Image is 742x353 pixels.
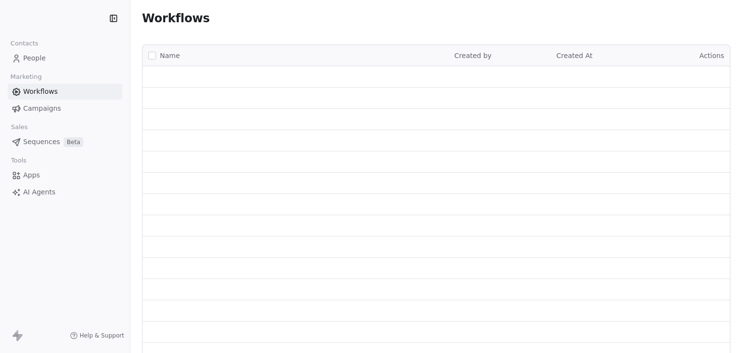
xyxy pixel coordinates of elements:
span: AI Agents [23,187,56,197]
span: Campaigns [23,103,61,114]
span: Beta [64,137,83,147]
span: Help & Support [80,332,124,339]
span: Marketing [6,70,46,84]
a: Campaigns [8,101,122,117]
a: Workflows [8,84,122,100]
span: Sales [7,120,32,134]
span: Created At [556,52,593,59]
span: Contacts [6,36,43,51]
span: Name [160,51,180,61]
a: AI Agents [8,184,122,200]
span: People [23,53,46,63]
span: Workflows [142,12,210,25]
a: SequencesBeta [8,134,122,150]
span: Workflows [23,87,58,97]
a: People [8,50,122,66]
span: Sequences [23,137,60,147]
span: Actions [699,52,724,59]
span: Created by [455,52,492,59]
a: Apps [8,167,122,183]
span: Tools [7,153,30,168]
a: Help & Support [70,332,124,339]
span: Apps [23,170,40,180]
